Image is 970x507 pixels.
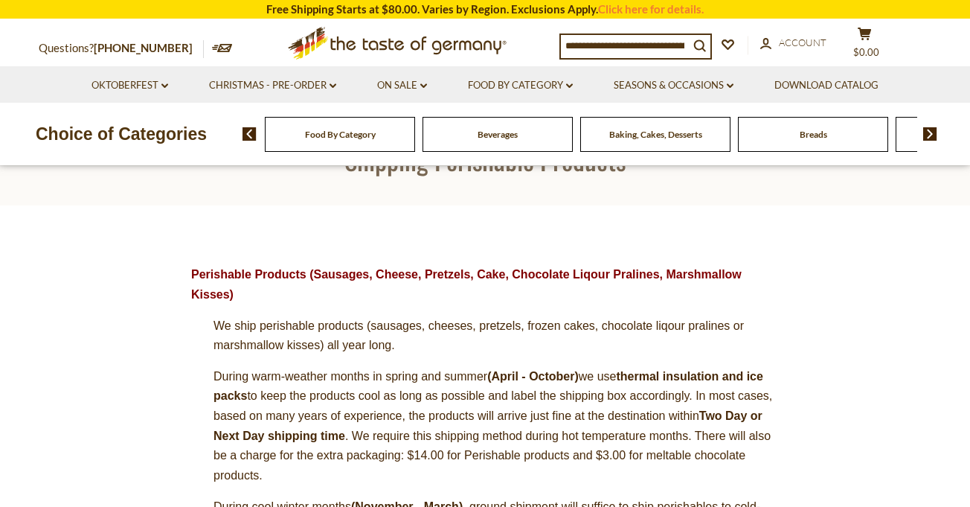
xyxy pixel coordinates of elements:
strong: Perishable Products (Sausages, Cheese, Pretzels, Cake, Chocolate Liqour Pralines, Marshmallow Kis... [191,268,742,301]
a: Account [760,35,826,51]
span: We ship perishable products (sausages, cheeses, pretzels, frozen cakes, chocolate liqour pralines... [213,319,744,352]
span: $0.00 [853,46,879,58]
span: During warm-weather months in spring and summer we use to keep the products cool as long as possi... [213,370,772,482]
a: Click here for details. [598,2,704,16]
strong: (April - October) [487,370,579,383]
a: Baking, Cakes, Desserts [609,129,702,140]
a: Food By Category [305,129,376,140]
button: $0.00 [842,27,887,64]
a: Breads [800,129,827,140]
strong: Two Day or Next Day shipping time [213,409,762,442]
a: Food By Category [468,77,573,94]
a: Christmas - PRE-ORDER [209,77,336,94]
a: Download Catalog [774,77,879,94]
a: Seasons & Occasions [614,77,733,94]
a: [PHONE_NUMBER] [94,41,193,54]
a: Oktoberfest [91,77,168,94]
a: On Sale [377,77,427,94]
img: next arrow [923,127,937,141]
a: Beverages [478,129,518,140]
img: previous arrow [242,127,257,141]
p: Questions? [39,39,204,58]
span: Account [779,36,826,48]
strong: thermal insulation and ice packs [213,370,763,403]
h1: Shipping Perishable Products [46,142,924,176]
